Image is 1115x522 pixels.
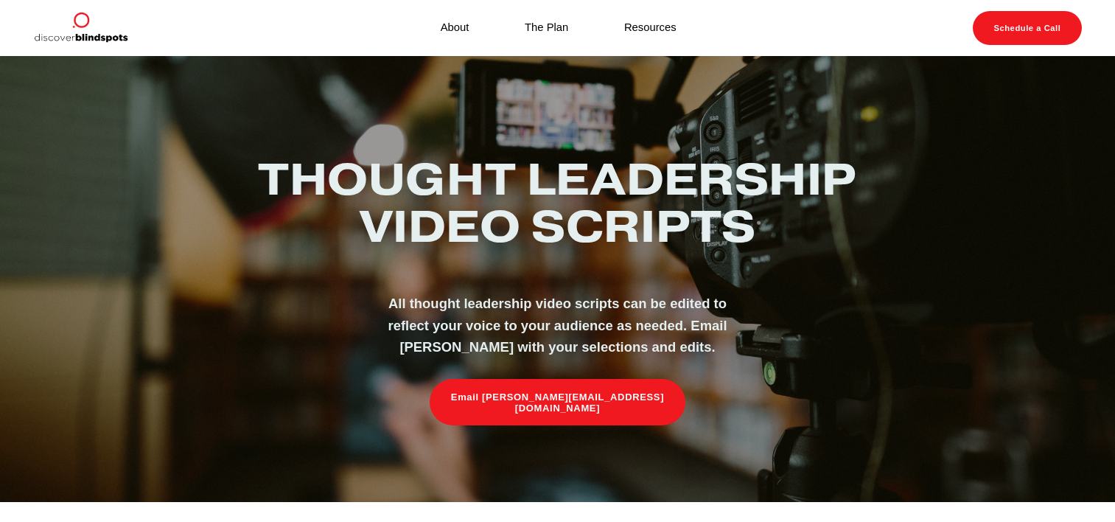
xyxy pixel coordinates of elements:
a: Email [PERSON_NAME][EMAIL_ADDRESS][DOMAIN_NAME] [430,379,685,426]
img: Discover Blind Spots [33,11,127,45]
a: The Plan [525,18,568,38]
a: Resources [624,18,677,38]
strong: All thought leadership video scripts can be edited to reflect your voice to your audience as need... [388,296,730,355]
a: About [441,18,469,38]
a: Schedule a Call [973,11,1081,45]
h2: Thought Leadership Video Scripts [254,156,861,251]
